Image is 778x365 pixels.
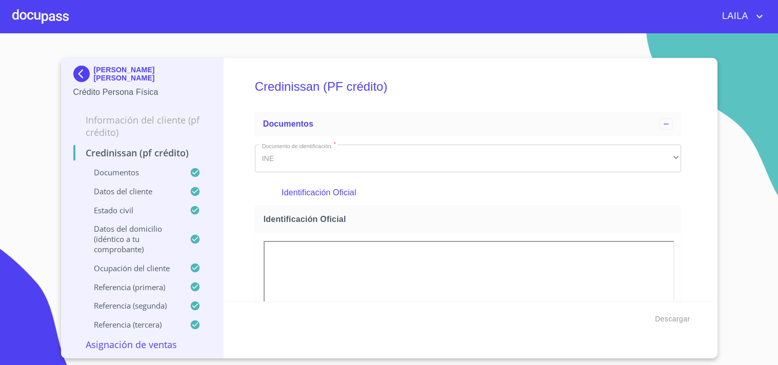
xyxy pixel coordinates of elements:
[73,147,211,159] p: Credinissan (PF crédito)
[73,263,190,273] p: Ocupación del Cliente
[264,214,676,225] span: Identificación Oficial
[73,282,190,292] p: Referencia (primera)
[655,313,690,326] span: Descargar
[73,66,211,86] div: [PERSON_NAME] [PERSON_NAME]
[282,187,654,199] p: Identificación Oficial
[94,66,211,82] p: [PERSON_NAME] [PERSON_NAME]
[73,338,211,351] p: Asignación de Ventas
[73,167,190,177] p: Documentos
[73,186,190,196] p: Datos del cliente
[263,119,313,128] span: Documentos
[714,8,753,25] span: LAILA
[73,66,94,82] img: Docupass spot blue
[73,205,190,215] p: Estado civil
[651,310,694,329] button: Descargar
[73,319,190,330] p: Referencia (tercera)
[255,66,681,108] h5: Credinissan (PF crédito)
[73,224,190,254] p: Datos del domicilio (idéntico a tu comprobante)
[714,8,766,25] button: account of current user
[73,114,211,138] p: Información del cliente (PF crédito)
[255,145,681,172] div: INE
[73,300,190,311] p: Referencia (segunda)
[73,86,211,98] p: Crédito Persona Física
[255,112,681,136] div: Documentos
